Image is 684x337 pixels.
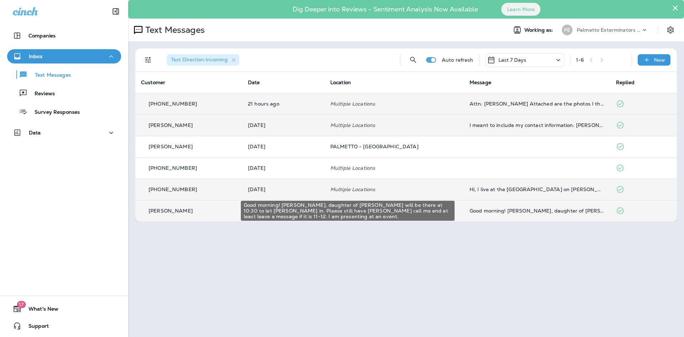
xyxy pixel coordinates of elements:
[29,130,41,136] p: Data
[470,187,605,192] div: Hi, I live at the Island Park Condos on Daniel Island. Our association has a pest contract with y...
[248,79,260,86] span: Date
[330,101,458,107] p: Multiple Locations
[29,53,42,59] p: Inbox
[330,79,351,86] span: Location
[562,25,572,35] div: PE
[106,4,126,19] button: Collapse Sidebar
[149,208,193,214] p: [PERSON_NAME]
[142,25,205,35] p: Text Messages
[330,122,458,128] p: Multiple Locations
[7,302,121,316] button: 17What's New
[654,57,665,63] p: New
[442,57,473,63] p: Auto refresh
[7,126,121,140] button: Data
[248,122,319,128] p: Oct 5, 2025 10:53 AM
[7,49,121,63] button: Inbox
[470,208,605,214] div: Good morning! Gayle Fellers, daughter of Calvin Cloninger will be there at 10:30 to let Sean in. ...
[406,53,420,67] button: Search Messages
[470,122,605,128] div: I meant to include my contact information: Mike Martini 14 Apollo Rd Charleston, SC 29407
[7,67,121,82] button: Text Messages
[330,143,419,150] span: PALMETTO - [GEOGRAPHIC_DATA]
[576,57,584,63] div: 1 - 6
[21,306,58,315] span: What's New
[248,101,319,107] p: Oct 7, 2025 11:05 AM
[149,187,197,192] p: [PHONE_NUMBER]
[498,57,527,63] p: Last 7 Days
[577,27,641,33] p: Palmetto Exterminators LLC
[248,187,319,192] p: Oct 1, 2025 01:41 PM
[248,144,319,149] p: Oct 2, 2025 04:33 PM
[616,79,634,86] span: Replied
[330,165,458,171] p: Multiple Locations
[7,86,121,101] button: Reviews
[664,24,677,36] button: Settings
[524,27,555,33] span: Working as:
[27,109,80,116] p: Survey Responses
[272,8,499,10] p: Dig Deeper into Reviews - Sentiment Analysis Now Available
[171,56,228,63] span: Text Direction : Incoming
[141,53,155,67] button: Filters
[28,33,56,39] p: Companies
[149,122,193,128] p: [PERSON_NAME]
[470,101,605,107] div: Attn: Devon Attached are the photos I think are termites that a had inside my back door. Let me k...
[149,144,193,149] p: [PERSON_NAME]
[470,79,491,86] span: Message
[248,165,319,171] p: Oct 2, 2025 08:37 AM
[28,72,71,79] p: Text Messages
[21,323,49,332] span: Support
[167,54,239,66] div: Text Direction:Incoming
[17,301,26,308] span: 17
[7,29,121,43] button: Companies
[672,2,679,14] button: Close
[27,91,55,97] p: Reviews
[241,201,455,221] div: Good morning! [PERSON_NAME], daughter of [PERSON_NAME] will be there at 10:30 to let [PERSON_NAME...
[501,3,540,16] button: Learn More
[149,101,197,107] p: [PHONE_NUMBER]
[149,165,197,171] p: [PHONE_NUMBER]
[7,104,121,119] button: Survey Responses
[330,187,458,192] p: Multiple Locations
[7,319,121,333] button: Support
[141,79,165,86] span: Customer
